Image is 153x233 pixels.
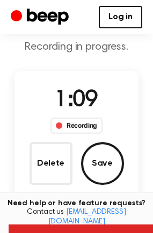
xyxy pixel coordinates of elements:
[9,41,144,54] p: Recording in progress.
[50,118,103,134] div: Recording
[48,208,126,226] a: [EMAIL_ADDRESS][DOMAIN_NAME]
[30,142,72,185] button: Delete Audio Record
[11,7,71,28] a: Beep
[81,142,124,185] button: Save Audio Record
[6,208,147,227] span: Contact us
[55,89,98,112] span: 1:09
[99,6,142,28] a: Log in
